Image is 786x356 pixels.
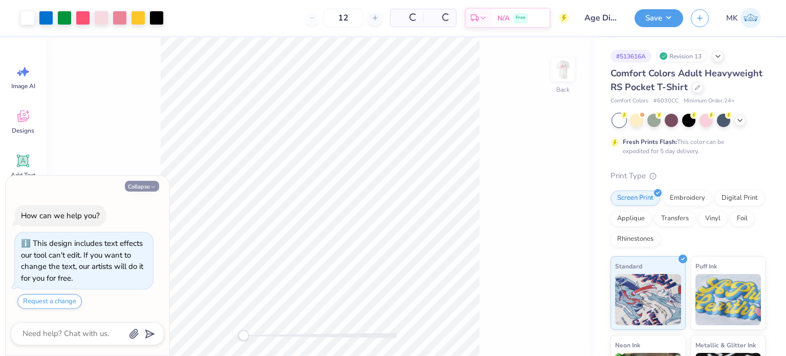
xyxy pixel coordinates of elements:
[722,8,766,28] a: MK
[17,294,82,309] button: Request a change
[497,13,510,24] span: N/A
[684,97,735,106] span: Minimum Order: 24 +
[695,261,717,271] span: Puff Ink
[657,50,707,62] div: Revision 13
[21,211,100,221] div: How can we help you?
[11,171,35,179] span: Add Text
[615,340,640,350] span: Neon Ink
[726,12,738,24] span: MK
[610,232,660,247] div: Rhinestones
[623,137,749,156] div: This color can be expedited for 5 day delivery.
[553,59,573,80] img: Back
[695,274,761,325] img: Puff Ink
[610,50,651,62] div: # 513616A
[730,211,754,226] div: Foil
[11,82,35,90] span: Image AI
[323,9,363,27] input: – –
[238,330,249,341] div: Accessibility label
[516,14,526,22] span: Free
[610,97,648,106] span: Comfort Colors
[12,127,34,135] span: Designs
[653,97,679,106] span: # 6030CC
[715,191,765,206] div: Digital Print
[740,8,761,28] img: Muskan Kumari
[695,340,756,350] span: Metallic & Glitter Ink
[615,261,642,271] span: Standard
[654,211,695,226] div: Transfers
[21,238,143,283] div: This design includes text effects our tool can't edit. If you want to change the text, our artist...
[125,181,159,192] button: Collapse
[615,274,681,325] img: Standard
[610,191,660,206] div: Screen Print
[610,67,762,93] span: Comfort Colors Adult Heavyweight RS Pocket T-Shirt
[556,85,570,94] div: Back
[623,138,677,146] strong: Fresh Prints Flash:
[635,9,683,27] button: Save
[663,191,712,206] div: Embroidery
[577,8,627,28] input: Untitled Design
[610,211,651,226] div: Applique
[698,211,727,226] div: Vinyl
[610,170,766,182] div: Print Type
